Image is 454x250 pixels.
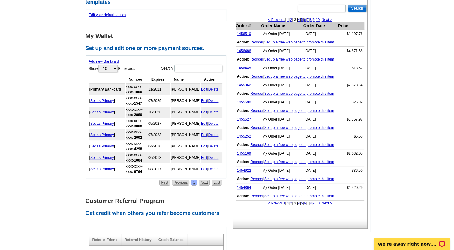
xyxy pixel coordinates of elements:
[201,167,207,171] a: Edit
[250,57,263,61] a: Reorder
[201,87,207,91] a: Edit
[338,47,364,55] td: $4,671.66
[303,115,338,124] td: [DATE]
[264,74,334,79] a: Set up a free web page to promote this item
[174,65,222,72] input: Search:
[237,74,249,79] b: Action:
[261,183,303,192] td: My Order [DATE]
[208,110,219,114] a: Delete
[89,152,125,163] td: [ ]
[250,109,263,113] a: Reorder
[322,18,332,22] a: Next >
[236,38,364,47] td: |
[126,118,148,129] td: xxxx-xxxx-xxxx-
[338,30,364,38] td: $1,197.76
[148,152,170,163] td: 06/2018
[126,129,148,140] td: xxxx-xxxx-xxxx-
[171,118,200,129] td: [PERSON_NAME]
[303,22,338,30] th: Order Date
[261,30,303,38] td: My Order [DATE]
[301,18,303,22] a: 5
[237,168,251,173] a: 1454922
[201,133,207,137] a: Edit
[86,33,230,39] h1: My Wallet
[233,17,367,22] div: | | | 3 | | | | | | | |
[201,76,222,83] th: Action
[237,66,251,70] a: 1456445
[250,74,263,79] a: Reorder
[298,201,300,205] a: 4
[89,95,125,106] td: [ ]
[261,166,303,175] td: My Order [DATE]
[338,132,364,141] td: $6.56
[307,201,309,205] a: 7
[125,238,152,242] a: Referral History
[303,81,338,90] td: [DATE]
[126,152,148,163] td: xxxx-xxxx-xxxx-
[338,64,364,73] td: $18.67
[201,121,207,126] a: Edit
[237,109,249,113] b: Action:
[264,160,334,164] a: Set up a free web page to promote this item
[250,126,263,130] a: Reorder
[126,107,148,118] td: xxxx-xxxx-xxxx-
[237,91,249,96] b: Action:
[90,133,114,137] a: Set as Primary
[126,164,148,174] td: xxxx-xxxx-xxxx-
[148,118,170,129] td: 05/2027
[191,180,197,186] a: 1
[236,158,364,166] td: |
[90,156,114,160] a: Set as Primary
[89,84,125,95] td: [ ]
[250,91,263,96] a: Reorder
[338,183,364,192] td: $1,420.29
[264,91,334,96] a: Set up a free web page to promote this item
[236,141,364,149] td: |
[148,76,170,83] th: Expires
[307,18,309,22] a: 7
[126,141,148,152] td: xxxx-xxxx-xxxx-
[237,134,251,138] a: 1455252
[89,141,125,152] td: [ ]
[237,83,251,87] a: 1455962
[201,95,222,106] td: |
[250,160,263,164] a: Reorder
[236,89,364,98] td: |
[268,18,285,22] a: < Previous
[264,40,334,44] a: Set up a free web page to promote this item
[89,59,119,64] a: Add new Bankcard
[201,129,222,140] td: |
[171,152,200,163] td: [PERSON_NAME]
[201,141,222,152] td: |
[237,32,251,36] a: 1456510
[290,201,292,205] a: 2
[90,99,114,103] a: Set as Primary
[261,98,303,107] td: My Order [DATE]
[303,64,338,73] td: [DATE]
[303,98,338,107] td: [DATE]
[126,84,148,95] td: xxxx-xxxx-xxxx-
[237,100,251,104] a: 1455590
[338,98,364,107] td: $25.89
[89,118,125,129] td: [ ]
[264,194,334,198] a: Set up a free web page to promote this item
[303,183,338,192] td: [DATE]
[237,40,249,44] b: Action:
[304,18,306,22] a: 6
[134,135,142,140] strong: 2002
[287,201,289,205] a: 1
[250,40,263,44] a: Reorder
[89,129,125,140] td: [ ]
[237,194,249,198] b: Action:
[98,65,118,72] select: ShowBankcards
[171,95,200,106] td: [PERSON_NAME]
[304,201,306,205] a: 6
[338,149,364,158] td: $2,032.05
[261,81,303,90] td: My Order [DATE]
[212,180,222,186] a: Last
[303,30,338,38] td: [DATE]
[172,180,190,186] a: Previous
[208,156,219,160] a: Delete
[208,167,219,171] a: Delete
[86,45,230,52] h2: Set up and edit one or more payment sources.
